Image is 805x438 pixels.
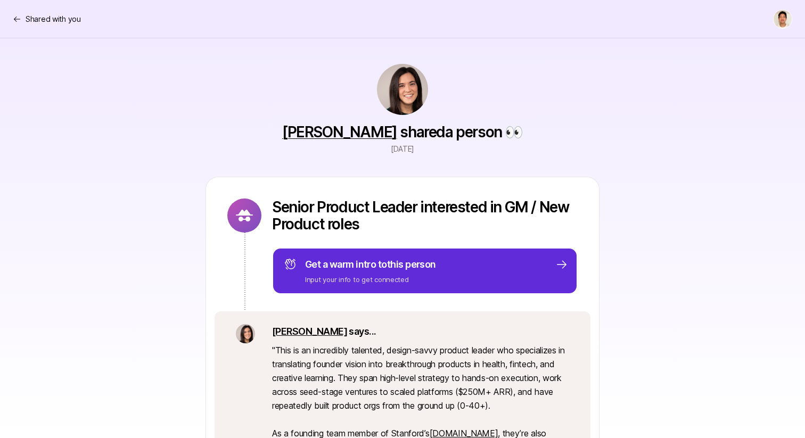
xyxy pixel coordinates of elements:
[272,326,347,337] a: [PERSON_NAME]
[282,123,397,141] a: [PERSON_NAME]
[377,64,428,115] img: 71d7b91d_d7cb_43b4_a7ea_a9b2f2cc6e03.jpg
[391,143,414,155] p: [DATE]
[282,123,523,141] p: shared a person 👀
[26,13,81,26] p: Shared with you
[272,324,569,339] p: says...
[272,199,578,233] p: Senior Product Leader interested in GM / New Product roles
[305,257,436,272] p: Get a warm intro
[774,10,792,28] img: Jeremy Chen
[305,274,436,285] p: Input your info to get connected
[236,324,255,343] img: 71d7b91d_d7cb_43b4_a7ea_a9b2f2cc6e03.jpg
[773,10,792,29] button: Jeremy Chen
[378,259,436,270] span: to this person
